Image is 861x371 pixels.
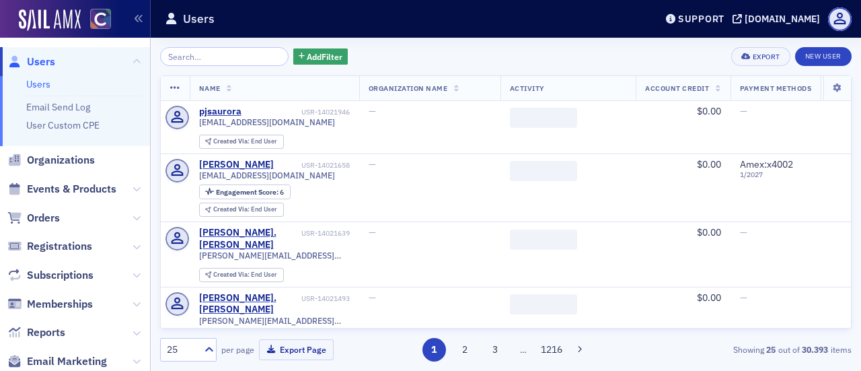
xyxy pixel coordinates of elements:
a: Email Marketing [7,354,107,369]
span: Add Filter [307,50,342,63]
span: ‌ [510,108,577,128]
span: [PERSON_NAME][EMAIL_ADDRESS][PERSON_NAME][DOMAIN_NAME] [199,250,350,261]
span: — [740,226,747,238]
span: [EMAIL_ADDRESS][DOMAIN_NAME] [199,117,335,127]
span: [EMAIL_ADDRESS][DOMAIN_NAME] [199,170,335,180]
a: User Custom CPE [26,119,100,131]
span: Events & Products [27,182,116,197]
span: Registrations [27,239,92,254]
button: 2 [453,338,476,362]
div: Export [753,53,780,61]
a: [PERSON_NAME] [199,159,274,171]
span: Orders [27,211,60,226]
a: New User [795,47,852,66]
button: Export Page [259,339,334,360]
div: 25 [167,343,196,357]
a: Events & Products [7,182,116,197]
strong: 30.393 [800,343,831,356]
span: Memberships [27,297,93,312]
a: Email Send Log [26,101,90,113]
a: Orders [7,211,60,226]
button: Export [731,47,790,66]
span: $0.00 [697,292,721,304]
div: End User [213,271,277,279]
a: Users [26,78,50,90]
button: 1 [422,338,446,362]
span: Organizations [27,153,95,168]
div: USR-14021639 [301,229,350,238]
div: [DOMAIN_NAME] [745,13,820,25]
div: Showing out of items [630,343,852,356]
span: — [369,292,376,304]
span: Users [27,55,55,69]
span: Created Via : [213,205,251,213]
div: Created Via: End User [199,203,284,217]
a: Users [7,55,55,69]
span: Organization Name [369,83,448,93]
a: [PERSON_NAME].[PERSON_NAME] [199,227,299,250]
a: Organizations [7,153,95,168]
span: Activity [510,83,545,93]
span: 1 / 2027 [740,170,812,179]
span: Payment Methods [740,83,812,93]
button: 3 [484,338,507,362]
span: — [369,158,376,170]
a: Subscriptions [7,268,93,283]
label: per page [221,343,254,356]
div: USR-14021946 [244,108,350,116]
span: Reports [27,325,65,340]
span: $0.00 [697,105,721,117]
a: View Homepage [81,9,111,32]
span: $0.00 [697,226,721,238]
div: End User [213,138,277,145]
a: Registrations [7,239,92,254]
img: SailAMX [19,9,81,31]
span: [PERSON_NAME][EMAIL_ADDRESS][PERSON_NAME][DOMAIN_NAME] [199,316,350,326]
div: Created Via: End User [199,135,284,149]
span: Engagement Score : [216,187,280,197]
span: Account Credit [645,83,709,93]
input: Search… [160,47,289,66]
span: Created Via : [213,270,251,279]
span: ‌ [510,230,577,250]
button: [DOMAIN_NAME] [733,14,825,24]
a: pjsaurora [199,106,241,118]
div: End User [213,206,277,213]
span: Subscriptions [27,268,93,283]
span: Amex : x4002 [740,158,793,170]
button: 1216 [540,338,564,362]
div: USR-14021493 [301,294,350,303]
span: — [369,226,376,238]
span: … [514,343,533,356]
span: — [369,105,376,117]
div: USR-14021658 [276,161,350,170]
div: Engagement Score: 6 [199,184,291,199]
a: Memberships [7,297,93,312]
span: Name [199,83,221,93]
span: Profile [828,7,852,31]
a: Reports [7,325,65,340]
span: ‌ [510,294,577,314]
span: ‌ [510,161,577,181]
span: Created Via : [213,137,251,145]
div: Created Via: End User [199,268,284,282]
div: Support [678,13,724,25]
button: AddFilter [293,48,348,65]
span: — [740,292,747,304]
h1: Users [183,11,215,27]
span: — [740,105,747,117]
div: 6 [216,189,284,196]
span: Email Marketing [27,354,107,369]
img: SailAMX [90,9,111,30]
a: [PERSON_NAME].[PERSON_NAME] [199,292,299,316]
span: $0.00 [697,158,721,170]
strong: 25 [764,343,778,356]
